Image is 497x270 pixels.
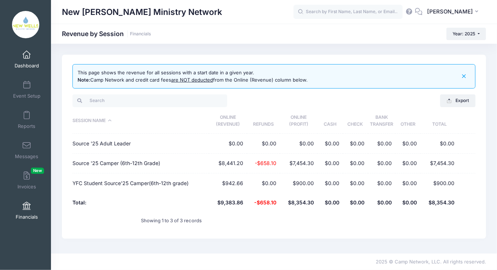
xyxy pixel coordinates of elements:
[317,154,343,173] td: $0.00
[9,77,44,102] a: Event Setup
[9,137,44,163] a: Messages
[247,134,280,153] td: $0.00
[78,77,90,83] b: Note:
[317,173,343,193] td: $0.00
[280,154,317,173] td: $7,454.30
[9,47,44,72] a: Dashboard
[343,154,368,173] td: $0.00
[343,193,368,212] th: $0.00
[280,173,317,193] td: $900.00
[280,134,317,153] td: $0.00
[343,134,368,153] td: $0.00
[293,5,403,19] input: Search by First Name, Last Name, or Email...
[209,108,246,134] th: Online(Revenue): activate to sort column ascending
[72,108,209,134] th: Session Name: activate to sort column descending
[247,154,280,173] td: -$658.10
[209,154,246,173] td: $8,441.20
[368,193,395,212] th: $0.00
[343,108,368,134] th: Check: activate to sort column ascending
[368,108,395,134] th: BankTransfer: activate to sort column ascending
[62,4,222,20] h1: New [PERSON_NAME] Ministry Network
[9,198,44,223] a: Financials
[13,93,40,99] span: Event Setup
[421,134,458,153] td: $0.00
[9,168,44,193] a: InvoicesNew
[12,11,39,38] img: New Wells Ministry Network
[421,108,458,134] th: Total: activate to sort column ascending
[427,8,473,16] span: [PERSON_NAME]
[141,212,202,229] div: Showing 1 to 3 of 3 records
[17,184,36,190] span: Invoices
[16,214,38,220] span: Financials
[368,154,395,173] td: $0.00
[171,77,213,83] u: are NOT deducted
[72,193,209,212] th: Total:
[72,173,209,193] td: YFC Student Source'25 Camper(6th-12th grade)
[395,134,421,153] td: $0.00
[31,168,44,174] span: New
[280,108,317,134] th: Online(Profit): activate to sort column ascending
[247,108,280,134] th: Refunds: activate to sort column ascending
[453,31,476,36] span: Year: 2025
[15,63,39,69] span: Dashboard
[368,134,395,153] td: $0.00
[421,154,458,173] td: $7,454.30
[209,173,246,193] td: $942.66
[421,173,458,193] td: $900.00
[421,193,458,212] th: $8,354.30
[317,193,343,212] th: $0.00
[209,193,246,212] th: $9,383.86
[78,69,308,83] div: This page shows the revenue for all sessions with a start date in a given year. Camp Network and ...
[15,153,38,160] span: Messages
[317,134,343,153] td: $0.00
[247,173,280,193] td: $0.00
[62,30,151,38] h1: Revenue by Session
[368,173,395,193] td: $0.00
[343,173,368,193] td: $0.00
[395,154,421,173] td: $0.00
[72,94,227,107] input: Search
[446,28,486,40] button: Year: 2025
[18,123,35,129] span: Reports
[209,134,246,153] td: $0.00
[395,173,421,193] td: $0.00
[280,193,317,212] th: $8,354.30
[395,193,421,212] th: $0.00
[422,4,486,20] button: [PERSON_NAME]
[9,107,44,133] a: Reports
[376,259,486,265] span: 2025 © Camp Network, LLC. All rights reserved.
[72,154,209,173] td: Source '25 Camper (6th-12th Grade)
[440,94,476,107] button: Export
[317,108,343,134] th: Cash: activate to sort column ascending
[130,31,151,37] a: Financials
[395,108,421,134] th: Other: activate to sort column ascending
[247,193,280,212] th: -$658.10
[72,134,209,153] td: Source '25 Adult Leader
